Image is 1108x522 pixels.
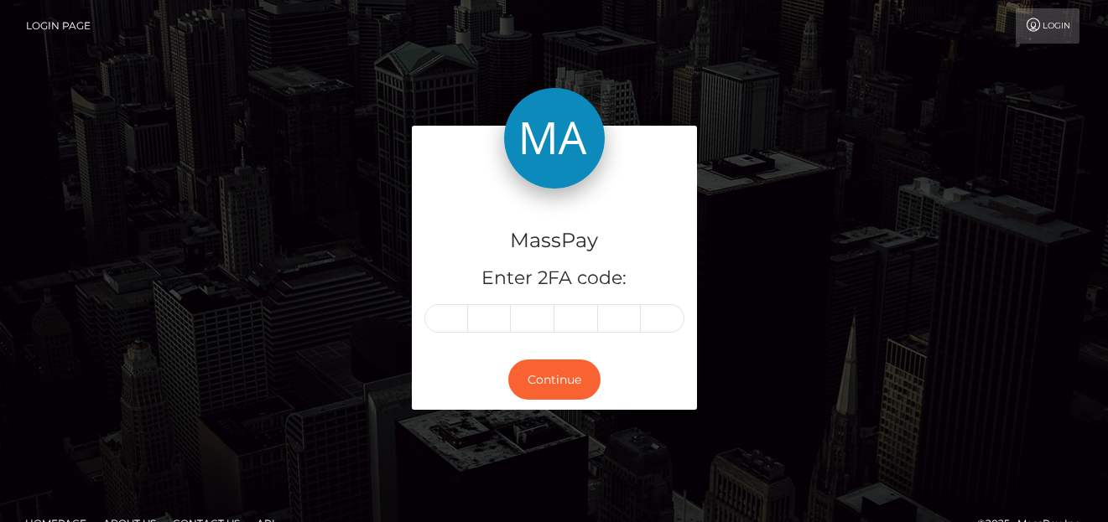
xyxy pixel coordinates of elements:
h4: MassPay [424,226,684,256]
img: MassPay [504,88,605,189]
a: Login [1016,8,1079,44]
h5: Enter 2FA code: [424,266,684,292]
a: Login Page [26,8,91,44]
button: Continue [508,359,601,401]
